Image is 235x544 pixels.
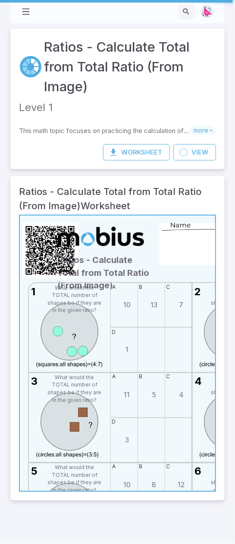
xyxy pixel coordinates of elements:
[19,55,42,78] a: Rates/Ratios
[165,463,171,471] span: c
[151,300,158,310] td: 13
[19,215,216,492] a: Mobius Math Academy logo Ratios - Calculate Total from Total Ratio (From Image) 1 What would the ...
[124,390,130,400] td: 11
[173,144,216,161] a: View
[152,390,156,400] td: 5
[191,148,208,157] span: View
[138,373,144,381] span: b
[46,374,103,404] td: What would the TOTAL number of shapes be if they are in the given ratio?
[31,464,38,479] span: 5
[194,464,201,479] span: 6
[125,436,129,445] td: 3
[58,223,144,250] img: Mobius Math Academy logo
[194,284,201,299] span: 2
[165,283,171,291] span: c
[152,480,157,490] td: 8
[179,390,184,400] td: 4
[123,480,131,490] td: 10
[165,373,171,381] span: c
[29,301,110,372] img: An svg image showing a math problem
[19,100,216,116] p: Level 1
[19,185,216,213] h3: Ratios - Calculate Total from Total Ratio (From Image) Worksheet
[179,300,184,310] td: 7
[178,480,185,490] td: 12
[111,463,117,471] span: a
[31,374,38,389] span: 3
[31,284,35,299] span: 1
[111,283,117,291] span: a
[103,144,170,161] button: Worksheet
[19,126,190,136] p: This math topic focuses on practicing the calculation of total numbers from given ratios, employi...
[111,418,117,426] span: d
[201,5,214,18] img: right-triangle.svg
[44,37,216,96] a: Ratios - Calculate Total from Total Ratio (From Image)
[125,345,128,355] td: 1
[29,391,110,462] img: An svg image showing a math problem
[46,464,103,494] td: What would the TOTAL number of shapes be if they are in the given ratio?
[56,220,157,279] div: Ratios - Calculate Total from Total Ratio (From Image)
[138,463,144,471] span: b
[111,328,117,336] span: d
[179,4,194,19] button: Search
[138,283,144,291] span: b
[111,373,117,381] span: a
[123,300,131,310] td: 10
[194,374,202,389] span: 4
[46,284,103,314] td: What would the TOTAL number of shapes be if they are in the given ratio?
